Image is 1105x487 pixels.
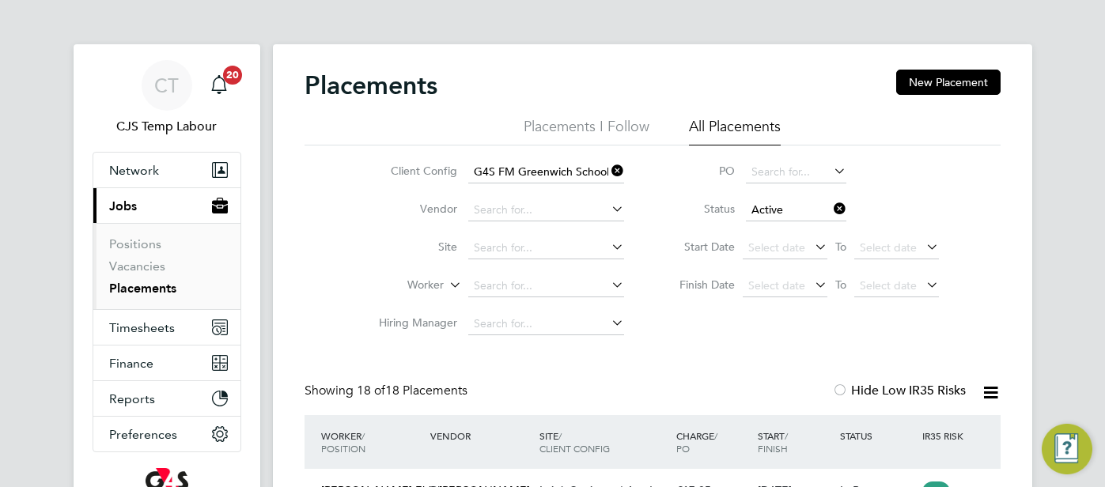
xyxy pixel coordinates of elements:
span: Preferences [109,427,177,442]
span: 18 Placements [357,383,467,398]
div: IR35 Risk [918,421,973,450]
input: Search for... [468,199,624,221]
span: Select date [748,240,805,255]
span: Timesheets [109,320,175,335]
span: Reports [109,391,155,406]
span: / Position [321,429,365,455]
div: Jobs [93,223,240,309]
input: Search for... [746,161,846,183]
span: CT [154,75,179,96]
h2: Placements [305,70,437,101]
input: Search for... [468,237,624,259]
label: Status [664,202,735,216]
label: Site [366,240,457,254]
a: Positions [109,236,161,251]
a: CTCJS Temp Labour [93,60,241,136]
span: / Client Config [539,429,610,455]
li: All Placements [689,117,781,145]
label: Worker [353,277,444,293]
span: / Finish [758,429,788,455]
label: Finish Date [664,277,735,292]
label: Vendor [366,202,457,216]
span: To [831,236,851,257]
button: Timesheets [93,310,240,345]
input: Search for... [468,313,624,335]
a: Vacancies [109,259,165,274]
a: 20 [203,60,235,111]
span: To [831,274,851,295]
li: Placements I Follow [524,117,649,145]
span: Select date [860,278,917,293]
button: Jobs [93,188,240,223]
div: Charge [672,421,755,462]
div: Vendor [426,421,535,450]
button: Network [93,153,240,187]
span: 18 of [357,383,385,398]
span: Network [109,163,159,178]
span: / PO [676,429,717,455]
span: Jobs [109,198,137,213]
span: Select date [748,278,805,293]
label: Hide Low IR35 Risks [832,383,966,398]
span: CJS Temp Labour [93,117,241,136]
div: Status [836,421,918,450]
div: Worker [317,421,426,462]
label: PO [664,164,735,178]
button: New Placement [896,70,1001,95]
label: Start Date [664,240,735,254]
label: Client Config [366,164,457,178]
input: Search for... [468,161,624,183]
a: Placements [109,281,176,296]
div: Site [535,421,672,462]
button: Reports [93,381,240,416]
button: Engage Resource Center [1042,424,1092,474]
span: 20 [223,66,242,85]
button: Finance [93,345,240,380]
div: Showing [305,383,471,399]
input: Search for... [468,275,624,297]
span: Finance [109,356,153,371]
input: Select one [746,199,846,221]
label: Hiring Manager [366,315,457,330]
span: Select date [860,240,917,255]
button: Preferences [93,417,240,451]
div: Start [754,421,836,462]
